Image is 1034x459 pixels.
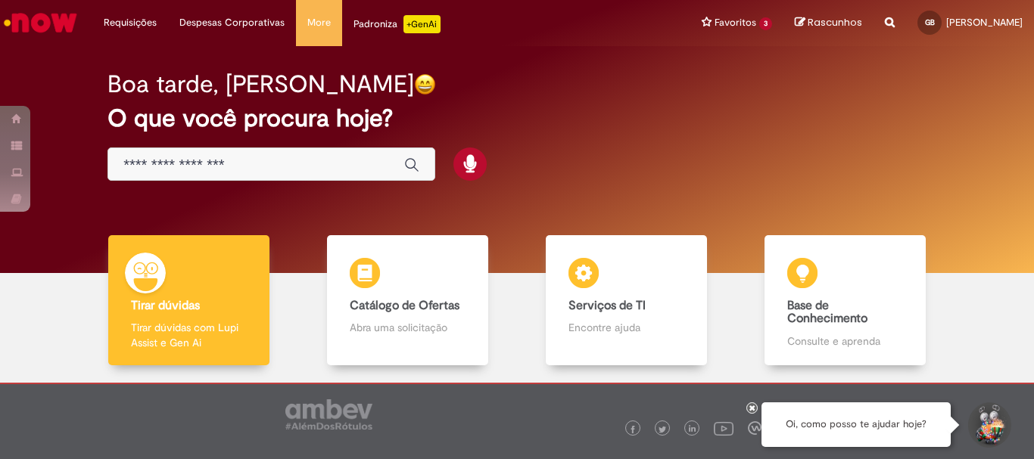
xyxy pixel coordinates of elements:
[107,71,414,98] h2: Boa tarde, [PERSON_NAME]
[761,402,951,447] div: Oi, como posso te ajudar hoje?
[946,16,1023,29] span: [PERSON_NAME]
[350,320,465,335] p: Abra uma solicitação
[689,425,696,434] img: logo_footer_linkedin.png
[131,320,246,350] p: Tirar dúvidas com Lupi Assist e Gen Ai
[414,73,436,95] img: happy-face.png
[787,298,867,327] b: Base de Conhecimento
[629,426,637,433] img: logo_footer_facebook.png
[2,8,79,38] img: ServiceNow
[759,17,772,30] span: 3
[298,235,517,366] a: Catálogo de Ofertas Abra uma solicitação
[131,298,200,313] b: Tirar dúvidas
[568,320,684,335] p: Encontre ajuda
[104,15,157,30] span: Requisições
[285,399,372,430] img: logo_footer_ambev_rotulo_gray.png
[307,15,331,30] span: More
[787,333,902,349] p: Consulte e aprenda
[736,235,955,366] a: Base de Conhecimento Consulte e aprenda
[795,16,862,30] a: Rascunhos
[79,235,298,366] a: Tirar dúvidas Tirar dúvidas com Lupi Assist e Gen Ai
[350,298,459,313] b: Catálogo de Ofertas
[748,421,761,435] img: logo_footer_workplace.png
[714,418,733,438] img: logo_footer_youtube.png
[517,235,736,366] a: Serviços de TI Encontre ajuda
[353,15,441,33] div: Padroniza
[659,426,666,433] img: logo_footer_twitter.png
[179,15,285,30] span: Despesas Corporativas
[966,402,1011,448] button: Iniciar Conversa de Suporte
[808,15,862,29] span: Rascunhos
[403,15,441,33] p: +GenAi
[568,298,646,313] b: Serviços de TI
[107,105,927,132] h2: O que você procura hoje?
[715,15,756,30] span: Favoritos
[925,17,935,27] span: GB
